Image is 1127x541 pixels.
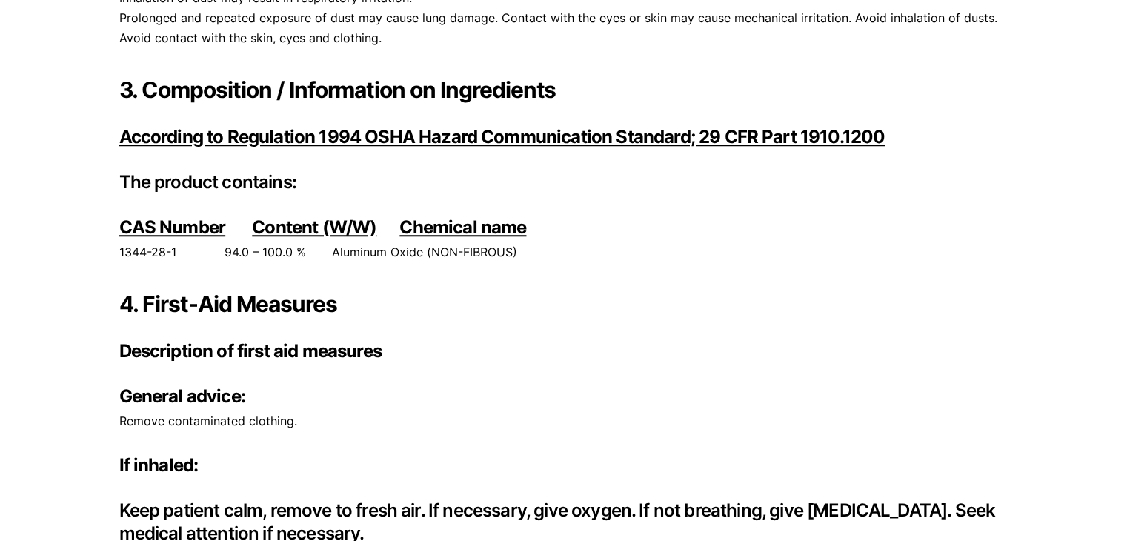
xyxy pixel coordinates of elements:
[119,454,199,476] strong: If inhaled:
[119,340,382,362] strong: Description of first aid measures
[119,216,226,238] u: CAS Number
[119,385,245,407] strong: General advice:
[119,291,337,317] strong: 4. First-Aid Measures
[119,126,885,147] u: According to Regulation 1994 OSHA Hazard Communication Standard; 29 CFR Part 1910.1200
[119,242,1008,262] p: 1344-28-1 94.0 – 100.0 % Aluminum Oxide (NON-FIBROUS)
[119,411,1008,431] p: Remove contaminated clothing.
[252,216,376,238] u: Content (W/W)
[119,170,1008,193] h3: The product contains:
[119,76,556,103] strong: 3. Composition / Information on Ingredients
[399,216,526,238] strong: Chemical name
